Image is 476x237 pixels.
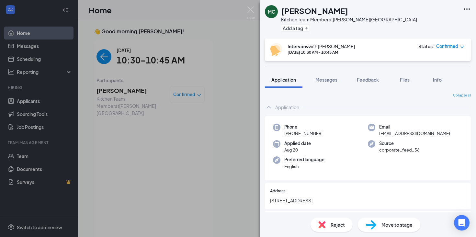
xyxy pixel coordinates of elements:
div: MC [268,8,275,15]
svg: ChevronUp [265,103,273,111]
div: with [PERSON_NAME] [288,43,355,50]
b: Interview [288,43,309,49]
svg: Plus [304,26,308,30]
span: Move to stage [381,221,413,228]
span: Collapse all [453,93,471,98]
span: Feedback [357,77,379,83]
span: Email [379,124,450,130]
span: Info [433,77,442,83]
span: corporate_feed_36 [379,147,420,153]
div: Kitchen Team Member at [PERSON_NAME][GEOGRAPHIC_DATA] [281,16,417,23]
span: Files [400,77,410,83]
span: English [284,163,324,170]
div: [DATE] 10:30 AM - 10:45 AM [288,50,355,55]
span: Source [379,140,420,147]
span: Applied date [284,140,311,147]
div: Status : [418,43,434,50]
span: Messages [315,77,337,83]
span: [PHONE_NUMBER] [284,130,323,137]
div: Open Intercom Messenger [454,215,470,231]
button: PlusAdd a tag [281,25,310,31]
svg: Ellipses [463,5,471,13]
span: Aug 20 [284,147,311,153]
h1: [PERSON_NAME] [281,5,348,16]
span: Reject [331,221,345,228]
span: [STREET_ADDRESS] [270,197,466,204]
div: Application [275,104,299,110]
span: Address [270,188,285,194]
span: Preferred language [284,156,324,163]
span: Application [271,77,296,83]
span: Confirmed [436,43,458,50]
span: [EMAIL_ADDRESS][DOMAIN_NAME] [379,130,450,137]
span: Phone [284,124,323,130]
span: down [460,45,464,49]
